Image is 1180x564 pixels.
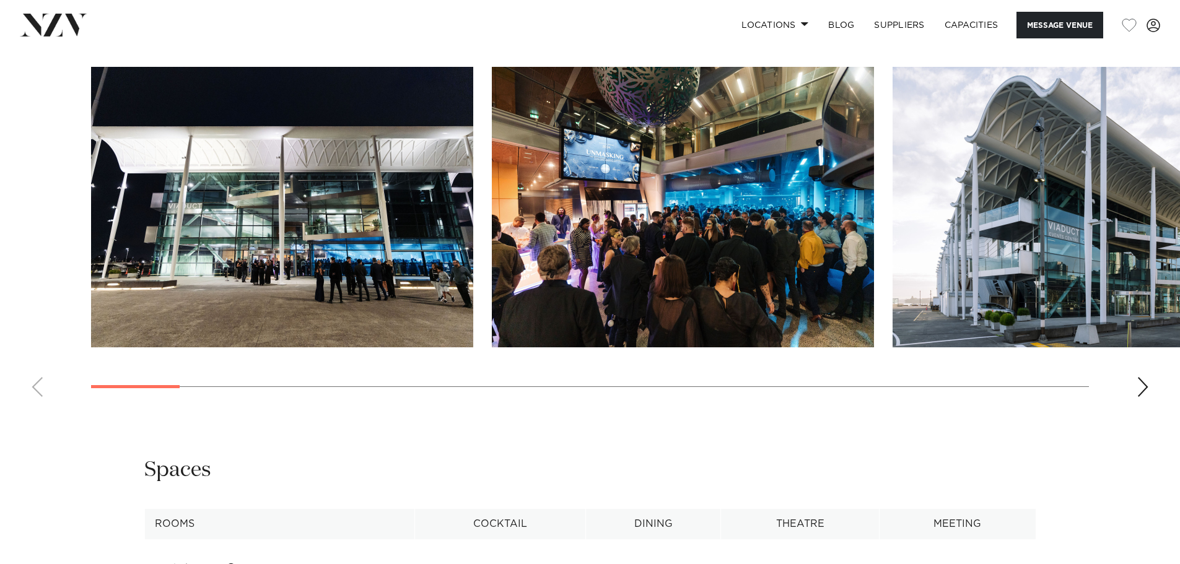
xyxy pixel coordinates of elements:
swiper-slide: 2 / 28 [492,67,874,347]
button: Message Venue [1016,12,1103,38]
th: Dining [586,509,721,539]
th: Meeting [879,509,1036,539]
a: BLOG [818,12,864,38]
a: Capacities [935,12,1008,38]
img: nzv-logo.png [20,14,87,36]
swiper-slide: 1 / 28 [91,67,473,347]
th: Rooms [144,509,415,539]
th: Cocktail [415,509,586,539]
a: SUPPLIERS [864,12,934,38]
a: Locations [732,12,818,38]
th: Theatre [721,509,879,539]
h2: Spaces [144,456,211,484]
